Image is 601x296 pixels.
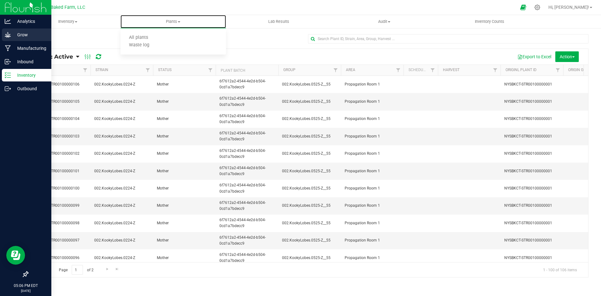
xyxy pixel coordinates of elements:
[94,220,149,226] span: 002.KookyLobes.0224-Z
[282,168,337,174] span: 002.KookyLobes.0525-Z__55
[345,185,400,191] span: Propagation Room 1
[345,116,400,122] span: Propagation Room 1
[504,81,559,87] span: NYSBKCT-STR00100000001
[121,19,226,24] span: Plants
[54,265,99,275] span: Page of 2
[345,168,400,174] span: Propagation Room 1
[216,65,278,76] th: Plant Batch
[504,220,559,226] span: NYSBKCT-STR00100000001
[345,237,400,243] span: Propagation Room 1
[219,217,275,229] span: 6f7612a2-4544-4e2d-b504-0cd1a7bdecc9
[548,5,589,10] span: Hi, [PERSON_NAME]!
[94,185,149,191] span: 002.KookyLobes.0224-Z
[32,237,87,243] span: NYSBKCT-STR00100000097
[11,18,49,25] p: Analytics
[6,246,25,265] iframe: Resource center
[219,252,275,264] span: 6f7612a2-4544-4e2d-b504-0cd1a7bdecc9
[506,68,537,72] a: Originl Plant ID
[157,237,212,243] span: Mother
[490,65,501,75] a: Filter
[219,182,275,194] span: 6f7612a2-4544-4e2d-b504-0cd1a7bdecc9
[32,203,87,209] span: NYSBKCT-STR00100000099
[5,59,11,65] inline-svg: Inbound
[504,203,559,209] span: NYSBKCT-STR00100000001
[157,255,212,261] span: Mother
[219,113,275,125] span: 6f7612a2-4544-4e2d-b504-0cd1a7bdecc9
[121,43,158,48] span: Waste log
[5,45,11,51] inline-svg: Manufacturing
[219,78,275,90] span: 6f7612a2-4544-4e2d-b504-0cd1a7bdecc9
[121,15,226,28] a: Plants All plants Waste log
[94,133,149,139] span: 002.KookyLobes.0224-Z
[443,68,460,72] a: Harvest
[94,203,149,209] span: 002.KookyLobes.0224-Z
[113,265,122,273] a: Go to the last page
[11,85,49,92] p: Outbound
[157,133,212,139] span: Mother
[308,34,588,44] input: Search Plant ID, Strain, Area, Group, Harvest ...
[332,19,437,24] span: Audit
[11,71,49,79] p: Inventory
[157,220,212,226] span: Mother
[32,151,87,157] span: NYSBKCT-STR00100000102
[437,15,542,28] a: Inventory Counts
[331,65,341,75] a: Filter
[504,151,559,157] span: NYSBKCT-STR00100000001
[11,31,49,39] p: Grow
[260,19,298,24] span: Lab Results
[504,99,559,105] span: NYSBKCT-STR00100000001
[219,96,275,107] span: 6f7612a2-4544-4e2d-b504-0cd1a7bdecc9
[33,53,76,60] a: Plants: Active
[555,51,579,62] button: Action
[345,220,400,226] span: Propagation Room 1
[393,65,403,75] a: Filter
[282,151,337,157] span: 002.KookyLobes.0525-Z__55
[282,81,337,87] span: 002.KookyLobes.0525-Z__55
[504,168,559,174] span: NYSBKCT-STR00100000001
[504,255,559,261] span: NYSBKCT-STR00100000001
[282,133,337,139] span: 002.KookyLobes.0525-Z__55
[553,65,563,75] a: Filter
[94,151,149,157] span: 002.KookyLobes.0224-Z
[5,86,11,92] inline-svg: Outbound
[33,53,73,60] span: Plants: Active
[15,15,121,28] a: Inventory
[345,81,400,87] span: Propagation Room 1
[32,220,87,226] span: NYSBKCT-STR00100000098
[538,265,582,274] span: 1 - 100 of 106 items
[43,5,85,10] span: SunBaked Farm, LLC
[345,99,400,105] span: Propagation Room 1
[32,168,87,174] span: NYSBKCT-STR00100000101
[121,35,157,40] span: All plants
[226,15,331,28] a: Lab Results
[403,65,438,76] th: Scheduled
[5,32,11,38] inline-svg: Grow
[560,54,575,59] span: Action
[157,168,212,174] span: Mother
[11,44,49,52] p: Manufacturing
[504,133,559,139] span: NYSBKCT-STR00100000001
[32,133,87,139] span: NYSBKCT-STR00100000103
[345,133,400,139] span: Propagation Room 1
[219,148,275,160] span: 6f7612a2-4544-4e2d-b504-0cd1a7bdecc9
[533,4,541,10] div: Manage settings
[94,99,149,105] span: 002.KookyLobes.0224-Z
[32,255,87,261] span: NYSBKCT-STR00100000096
[504,237,559,243] span: NYSBKCT-STR00100000001
[32,81,87,87] span: NYSBKCT-STR00100000106
[282,203,337,209] span: 002.KookyLobes.0525-Z__55
[94,81,149,87] span: 002.KookyLobes.0224-Z
[345,203,400,209] span: Propagation Room 1
[157,185,212,191] span: Mother
[103,265,112,273] a: Go to the next page
[95,68,108,72] a: Strain
[32,99,87,105] span: NYSBKCT-STR00100000105
[205,65,216,75] a: Filter
[94,237,149,243] span: 002.KookyLobes.0224-Z
[94,255,149,261] span: 002.KookyLobes.0224-Z
[11,58,49,65] p: Inbound
[158,68,172,72] a: Status
[345,151,400,157] span: Propagation Room 1
[513,51,555,62] button: Export to Excel
[282,237,337,243] span: 002.KookyLobes.0525-Z__55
